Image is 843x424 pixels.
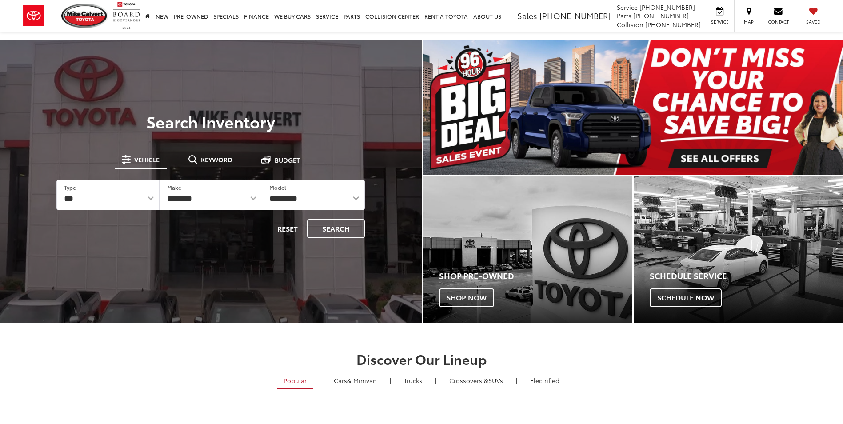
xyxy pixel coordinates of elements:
li: | [514,376,519,385]
li: | [388,376,393,385]
span: Budget [275,157,300,163]
span: [PHONE_NUMBER] [633,11,689,20]
a: Schedule Service Schedule Now [634,176,843,323]
button: Search [307,219,365,238]
div: Toyota [423,176,632,323]
a: SUVs [443,373,510,388]
div: Toyota [634,176,843,323]
h2: Discover Our Lineup [108,352,735,366]
span: Parts [617,11,631,20]
h4: Schedule Service [650,272,843,280]
span: [PHONE_NUMBER] [639,3,695,12]
label: Make [167,184,181,191]
a: Popular [277,373,313,389]
span: Contact [768,19,789,25]
span: Vehicle [134,156,160,163]
span: [PHONE_NUMBER] [645,20,701,29]
label: Model [269,184,286,191]
span: Saved [803,19,823,25]
span: Collision [617,20,643,29]
span: & Minivan [347,376,377,385]
span: Sales [517,10,537,21]
h4: Shop Pre-Owned [439,272,632,280]
span: [PHONE_NUMBER] [539,10,611,21]
span: Crossovers & [449,376,488,385]
a: Cars [327,373,384,388]
span: Schedule Now [650,288,722,307]
span: Map [739,19,759,25]
a: Shop Pre-Owned Shop Now [423,176,632,323]
li: | [433,376,439,385]
li: | [317,376,323,385]
span: Keyword [201,156,232,163]
button: Reset [270,219,305,238]
label: Type [64,184,76,191]
span: Shop Now [439,288,494,307]
img: Mike Calvert Toyota [61,4,108,28]
a: Trucks [397,373,429,388]
a: Electrified [523,373,566,388]
span: Service [710,19,730,25]
h3: Search Inventory [37,112,384,130]
span: Service [617,3,638,12]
